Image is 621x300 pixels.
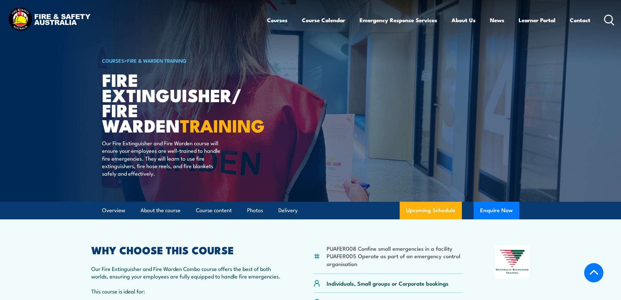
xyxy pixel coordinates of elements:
[327,279,449,287] p: Individuals, Small groups or Corporate bookings
[140,202,181,219] a: About the course
[102,72,263,133] h1: Fire Extinguisher/ Fire Warden
[327,252,463,267] li: PUAFER005 Operate as part of an emergency control organisation
[91,245,282,254] h2: WHY CHOOSE THIS COURSE
[360,11,437,29] a: Emergency Response Services
[91,287,282,295] p: This course is ideal for:
[495,245,530,278] img: Nationally Recognised Training logo.
[267,11,288,29] a: Courses
[302,11,345,29] a: Course Calendar
[490,11,504,29] a: News
[102,57,124,64] a: COURSES
[400,202,462,219] a: Upcoming Schedule
[102,202,125,219] a: Overview
[180,111,265,138] strong: TRAINING
[278,202,298,219] a: Delivery
[247,202,263,219] a: Photos
[127,57,186,64] a: Fire & Warden Training
[451,11,476,29] a: About Us
[519,11,555,29] a: Learner Portal
[196,202,232,219] a: Course content
[91,265,282,280] p: Our Fire Extinguisher and Fire Warden Combo course offers the best of both worlds, ensuring your ...
[102,139,221,177] p: Our Fire Extinguisher and Fire Warden course will ensure your employees are well-trained to handl...
[327,245,463,252] li: PUAFER008 Confine small emergencies in a facility
[570,11,590,29] a: Contact
[474,202,519,219] button: Enquire Now
[102,56,263,64] h6: >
